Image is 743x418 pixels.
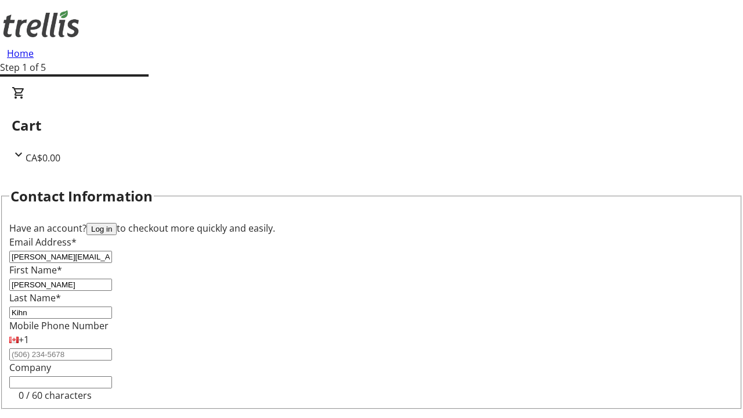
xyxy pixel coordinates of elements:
[19,389,92,402] tr-character-limit: 0 / 60 characters
[26,152,60,164] span: CA$0.00
[9,264,62,276] label: First Name*
[10,186,153,207] h2: Contact Information
[12,115,731,136] h2: Cart
[12,86,731,165] div: CartCA$0.00
[9,319,109,332] label: Mobile Phone Number
[9,236,77,248] label: Email Address*
[9,291,61,304] label: Last Name*
[86,223,117,235] button: Log in
[9,348,112,361] input: (506) 234-5678
[9,221,734,235] div: Have an account? to checkout more quickly and easily.
[9,361,51,374] label: Company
